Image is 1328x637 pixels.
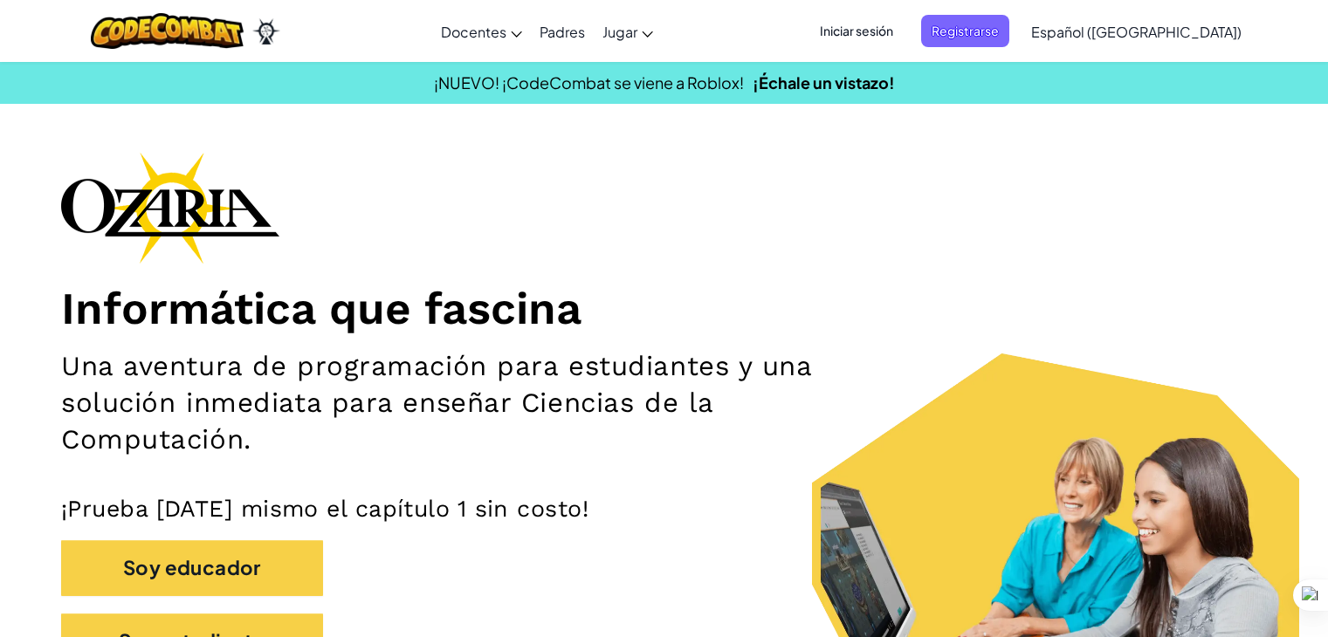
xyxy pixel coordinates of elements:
img: Ozaria [252,18,280,45]
button: Iniciar sesión [809,15,904,47]
button: Soy educador [61,540,323,595]
img: CodeCombat logo [91,13,244,49]
button: Registrarse [921,15,1009,47]
a: ¡Échale un vistazo! [753,72,895,92]
h1: Informática que fascina [61,281,1267,335]
a: Español ([GEOGRAPHIC_DATA]) [1022,8,1250,55]
a: Padres [531,8,594,55]
span: Español ([GEOGRAPHIC_DATA]) [1031,23,1242,41]
span: ¡NUEVO! ¡CodeCombat se viene a Roblox! [434,72,744,92]
h2: Una aventura de programación para estudiantes y una solución inmediata para enseñar Ciencias de l... [61,348,869,459]
span: Jugar [602,23,637,41]
img: Ozaria branding logo [61,152,279,264]
a: Docentes [432,8,531,55]
span: Docentes [441,23,506,41]
p: ¡Prueba [DATE] mismo el capítulo 1 sin costo! [61,494,1267,523]
a: Jugar [594,8,662,55]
